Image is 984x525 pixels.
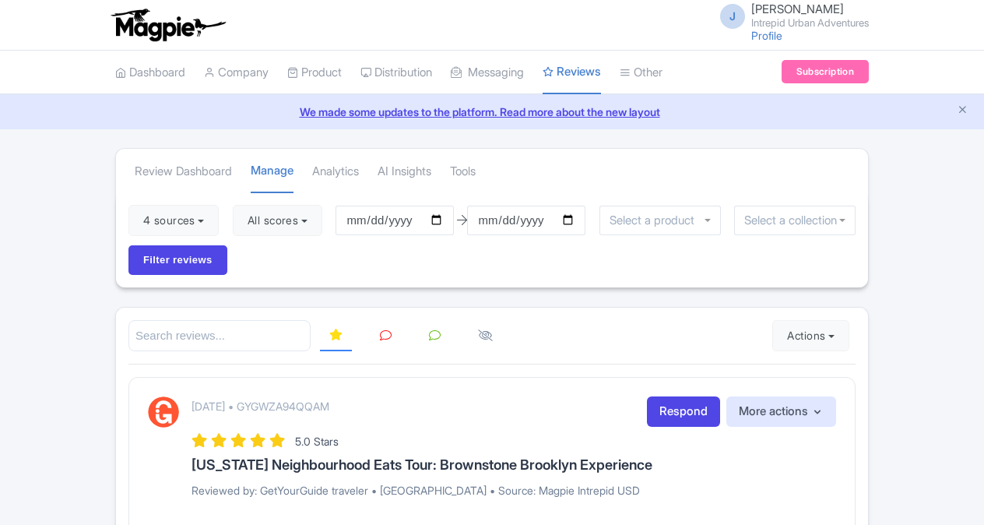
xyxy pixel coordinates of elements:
[295,435,339,448] span: 5.0 Stars
[744,213,845,227] input: Select a collection
[451,51,524,94] a: Messaging
[751,18,869,28] small: Intrepid Urban Adventures
[148,396,179,428] img: GetYourGuide Logo
[610,213,703,227] input: Select a product
[107,8,228,42] img: logo-ab69f6fb50320c5b225c76a69d11143b.png
[543,51,601,95] a: Reviews
[251,150,293,194] a: Manage
[620,51,662,94] a: Other
[115,51,185,94] a: Dashboard
[192,457,836,473] h3: [US_STATE] Neighbourhood Eats Tour: Brownstone Brooklyn Experience
[720,4,745,29] span: J
[204,51,269,94] a: Company
[312,150,359,193] a: Analytics
[192,398,329,414] p: [DATE] • GYGWZA94QQAM
[233,205,322,236] button: All scores
[751,29,782,42] a: Profile
[128,320,311,352] input: Search reviews...
[450,150,476,193] a: Tools
[782,60,869,83] a: Subscription
[751,2,844,16] span: [PERSON_NAME]
[128,245,227,275] input: Filter reviews
[287,51,342,94] a: Product
[192,482,836,499] p: Reviewed by: GetYourGuide traveler • [GEOGRAPHIC_DATA] • Source: Magpie Intrepid USD
[360,51,432,94] a: Distribution
[711,3,869,28] a: J [PERSON_NAME] Intrepid Urban Adventures
[957,102,968,120] button: Close announcement
[128,205,219,236] button: 4 sources
[135,150,232,193] a: Review Dashboard
[726,396,836,427] button: More actions
[9,104,975,120] a: We made some updates to the platform. Read more about the new layout
[647,396,720,427] a: Respond
[378,150,431,193] a: AI Insights
[772,320,849,351] button: Actions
